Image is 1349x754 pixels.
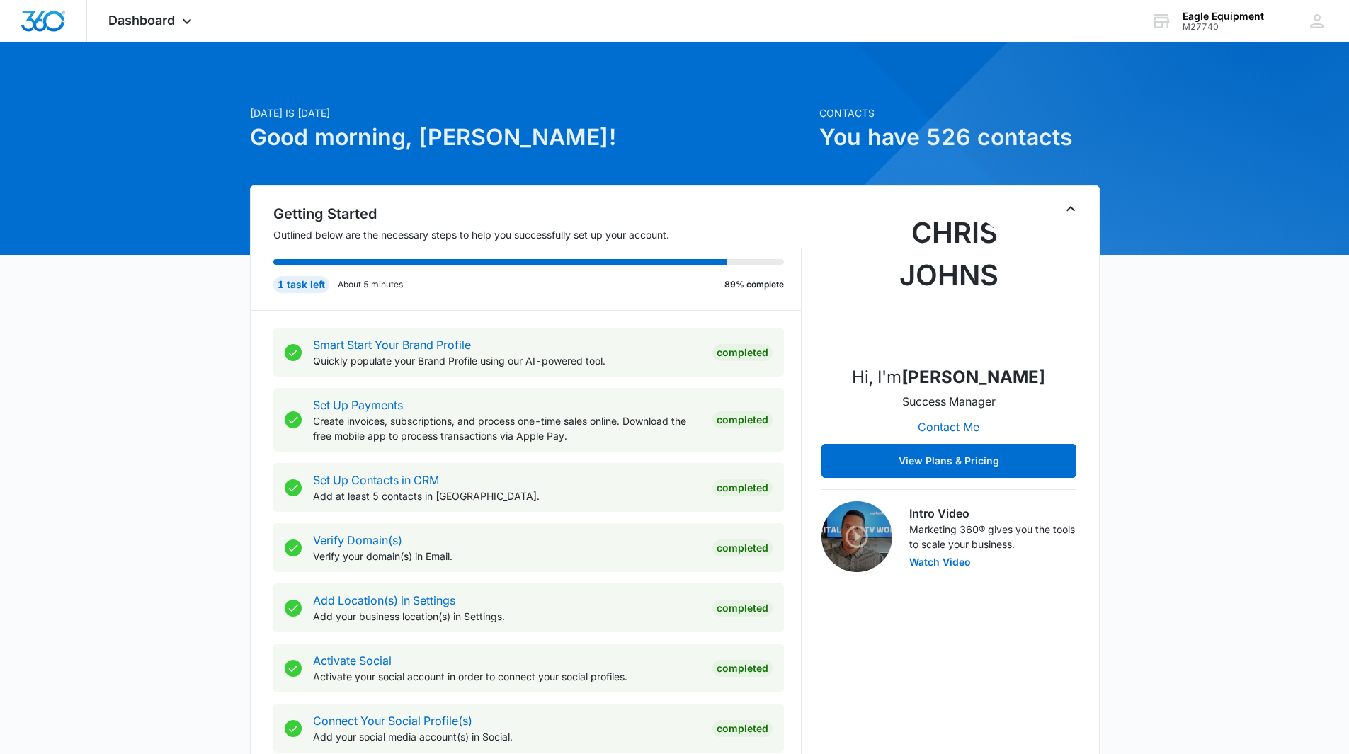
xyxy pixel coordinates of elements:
[313,729,701,744] p: Add your social media account(s) in Social.
[819,105,1100,120] p: Contacts
[313,413,701,443] p: Create invoices, subscriptions, and process one-time sales online. Download the free mobile app t...
[878,212,1020,353] img: Chris Johns
[819,120,1100,154] h1: You have 526 contacts
[712,479,773,496] div: Completed
[852,365,1045,390] p: Hi, I'm
[313,653,392,668] a: Activate Social
[904,410,994,444] button: Contact Me
[724,278,784,291] p: 89% complete
[909,505,1076,522] h3: Intro Video
[313,609,701,624] p: Add your business location(s) in Settings.
[909,557,971,567] button: Watch Video
[273,227,802,242] p: Outlined below are the necessary steps to help you successfully set up your account.
[712,600,773,617] div: Completed
[273,276,329,293] div: 1 task left
[313,489,701,503] p: Add at least 5 contacts in [GEOGRAPHIC_DATA].
[313,398,403,412] a: Set Up Payments
[821,501,892,572] img: Intro Video
[250,105,811,120] p: [DATE] is [DATE]
[901,367,1045,387] strong: [PERSON_NAME]
[712,411,773,428] div: Completed
[313,353,701,368] p: Quickly populate your Brand Profile using our AI-powered tool.
[313,338,471,352] a: Smart Start Your Brand Profile
[108,13,175,28] span: Dashboard
[313,593,455,607] a: Add Location(s) in Settings
[250,120,811,154] h1: Good morning, [PERSON_NAME]!
[909,522,1076,552] p: Marketing 360® gives you the tools to scale your business.
[338,278,403,291] p: About 5 minutes
[313,533,402,547] a: Verify Domain(s)
[712,539,773,556] div: Completed
[712,720,773,737] div: Completed
[902,393,996,410] p: Success Manager
[313,473,439,487] a: Set Up Contacts in CRM
[1183,11,1264,22] div: account name
[712,660,773,677] div: Completed
[273,203,802,224] h2: Getting Started
[313,714,472,728] a: Connect Your Social Profile(s)
[1062,200,1079,217] button: Toggle Collapse
[313,549,701,564] p: Verify your domain(s) in Email.
[712,344,773,361] div: Completed
[1183,22,1264,32] div: account id
[821,444,1076,478] button: View Plans & Pricing
[313,669,701,684] p: Activate your social account in order to connect your social profiles.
